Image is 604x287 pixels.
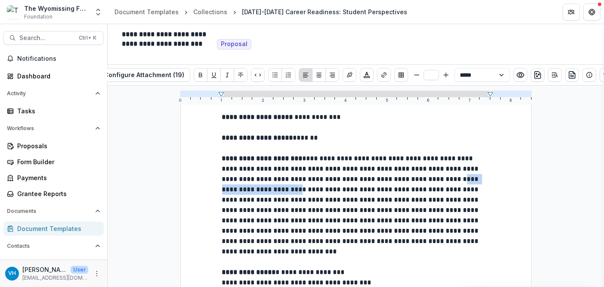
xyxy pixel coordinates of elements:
button: Align Left [299,68,313,82]
span: Workflows [7,125,92,131]
a: Grantee Reports [3,187,104,201]
button: Insert Table [394,68,408,82]
a: Tasks [3,104,104,118]
button: Open Contacts [3,239,104,253]
img: The Wyomissing Foundation [7,5,21,19]
button: Search... [3,31,104,45]
div: Document Templates [115,7,179,16]
div: [DATE]-[DATE] Career Readiness: Student Perspectives [242,7,407,16]
a: Document Templates [111,6,182,18]
a: Proposals [3,139,104,153]
button: Code [251,68,265,82]
a: Grantees [3,256,104,271]
button: Align Right [325,68,339,82]
a: Payments [3,171,104,185]
span: Search... [19,34,74,42]
button: Insert Signature [343,68,356,82]
div: Valeri Harteg [8,271,16,276]
span: Activity [7,90,92,97]
button: Bigger [441,70,451,80]
a: Collections [190,6,231,18]
span: Foundation [24,13,53,21]
button: Ordered List [282,68,295,82]
div: The Wyomissing Foundation [24,4,89,13]
button: Notifications [3,52,104,66]
span: Documents [7,208,92,214]
a: Dashboard [3,69,104,83]
div: Form Builder [17,157,97,166]
button: Preview preview-doc.pdf [514,68,527,82]
button: Align Center [312,68,326,82]
button: Italicize [220,68,234,82]
div: Document Templates [17,224,97,233]
button: Open Activity [3,87,104,100]
button: Configure Attachment (19) [99,68,190,82]
button: preview-proposal-pdf [565,68,579,82]
p: [PERSON_NAME] [22,265,67,274]
button: Partners [563,3,580,21]
button: Open entity switcher [92,3,104,21]
div: Tasks [17,106,97,115]
span: Proposal [221,41,248,48]
div: Proposals [17,141,97,150]
div: Grantees [17,259,97,268]
button: Create link [377,68,391,82]
nav: breadcrumb [111,6,411,18]
a: Document Templates [3,221,104,236]
button: Choose font color [360,68,374,82]
button: Bold [194,68,208,82]
button: Get Help [583,3,601,21]
button: download-word [531,68,545,82]
div: Dashboard [17,72,97,81]
button: Underline [207,68,221,82]
div: Collections [193,7,227,16]
a: Form Builder [3,155,104,169]
div: Payments [17,173,97,182]
p: User [71,266,88,274]
button: Show details [582,68,596,82]
div: Grantee Reports [17,189,97,198]
p: [EMAIL_ADDRESS][DOMAIN_NAME] [22,274,88,282]
button: Open Workflows [3,122,104,135]
button: Bullet List [268,68,282,82]
button: Smaller [412,70,422,80]
span: Notifications [17,55,100,62]
button: More [92,268,102,279]
button: Strike [234,68,248,82]
span: Contacts [7,243,92,249]
button: Open Editor Sidebar [548,68,562,82]
button: Open Documents [3,204,104,218]
div: Ctrl + K [77,33,98,43]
